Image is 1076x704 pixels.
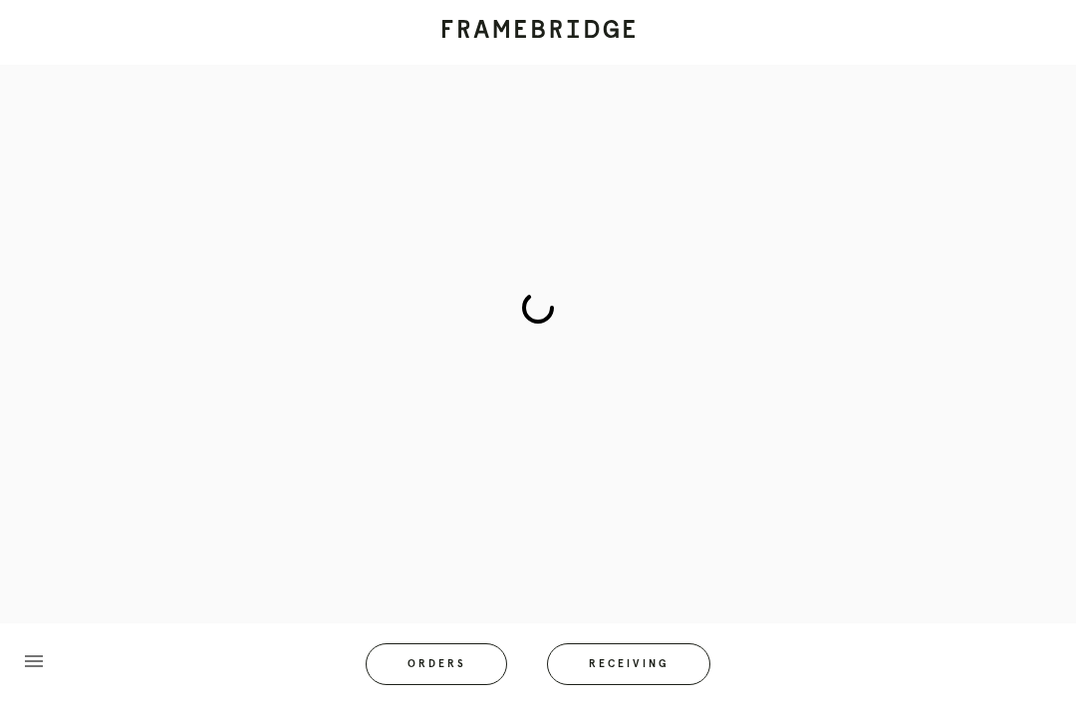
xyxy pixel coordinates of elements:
[22,649,46,673] i: menu
[441,19,636,39] img: framebridge-logo-text-d1db7b7b2b74c85e67bf30a22fc4e78f.svg
[527,643,730,673] a: Receiving
[346,643,527,673] a: Orders
[547,643,710,685] button: Receiving
[588,659,670,669] span: Receiving
[366,643,507,685] button: Orders
[406,659,466,669] span: Orders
